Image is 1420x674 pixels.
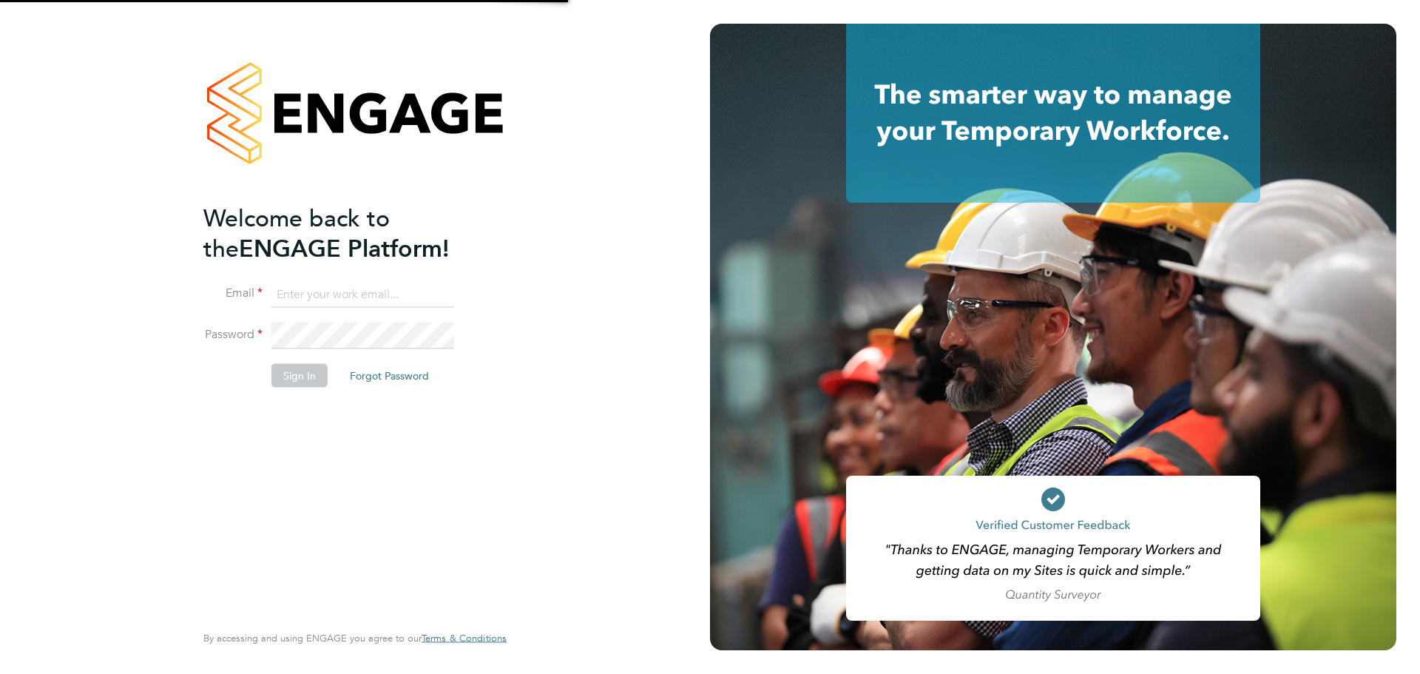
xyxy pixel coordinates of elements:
label: Password [203,327,263,343]
span: By accessing and using ENGAGE you agree to our [203,632,507,644]
input: Enter your work email... [271,281,454,308]
h2: ENGAGE Platform! [203,203,492,263]
label: Email [203,286,263,301]
button: Forgot Password [338,364,441,388]
a: Terms & Conditions [422,633,507,644]
button: Sign In [271,364,328,388]
span: Welcome back to the [203,203,390,263]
